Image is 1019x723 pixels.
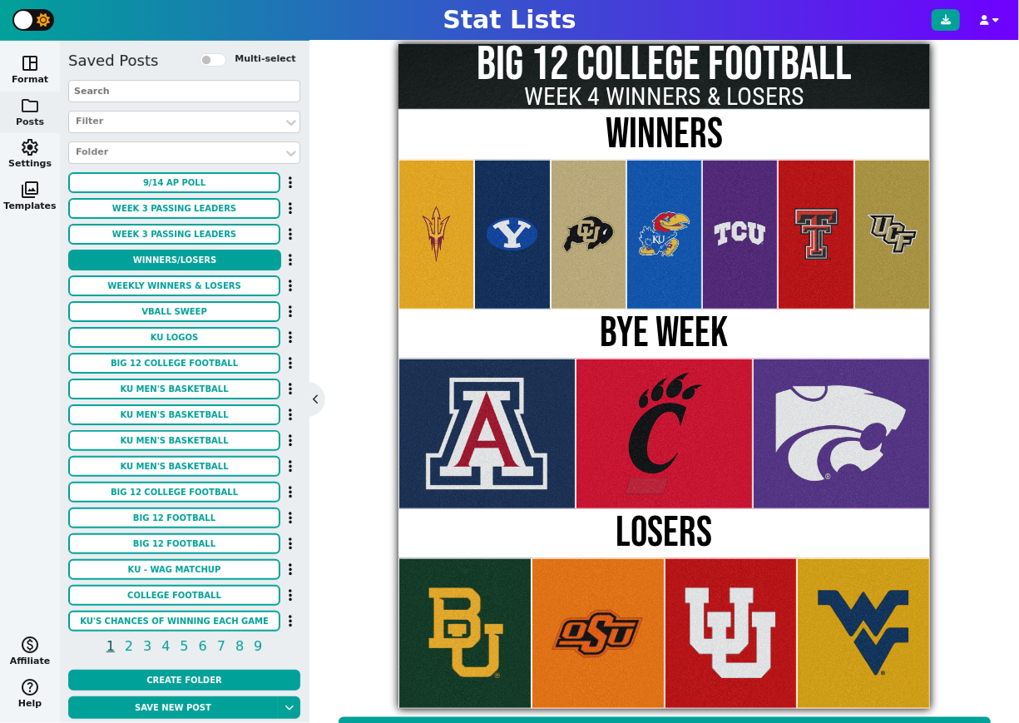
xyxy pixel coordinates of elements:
span: settings [20,137,40,157]
button: KU MEN'S BASKETBALL [68,404,280,425]
span: 3 [141,636,154,656]
span: photo_library [20,180,40,200]
button: KU LOGOS [68,327,280,348]
span: 7 [215,636,228,656]
button: WEEK 3 PASSING LEADERS [68,198,280,219]
button: VBALL SWEEP [68,301,280,322]
span: help [20,677,40,697]
button: KU'S CHANCES OF WINNING EACH GAME [68,611,280,631]
span: 5 [177,636,190,656]
button: BIG 12 COLLEGE FOOTBALL [68,353,280,374]
span: monetization_on [20,635,40,655]
span: space_dashboard [20,53,40,73]
span: 2 [122,636,136,656]
span: 6 [196,636,210,656]
button: Create Folder [68,670,300,691]
button: KU - WAG Matchup [68,559,280,580]
button: COLLEGE FOOTBALL [68,585,280,606]
button: BIG 12 COLLEGE FOOTBALL [68,482,280,503]
span: folder [20,96,40,116]
h2: WEEK 4 WINNERS & LOSERS [398,84,930,109]
button: KU MEN'S BASKETBALL [68,456,280,477]
button: WINNERS/LOSERS [68,250,281,270]
button: WEEK 3 PASSING LEADERS [68,224,280,245]
span: 9 [251,636,265,656]
h1: Stat Lists [443,5,576,35]
button: Save new post [68,696,278,719]
button: 9/14 AP POLL [68,172,280,193]
button: KU MEN'S BASKETBALL [68,379,280,399]
label: Multi-select [235,52,295,67]
h5: Saved Posts [68,52,158,70]
button: BIG 12 FOOTBALL [68,508,280,528]
button: WEEKLY WINNERS & LOSERS [68,275,280,296]
button: BIG 12 FOOTBALL [68,533,280,554]
button: KU MEN'S BASKETBALL [68,430,280,451]
span: 4 [159,636,172,656]
span: 8 [233,636,246,656]
span: 1 [104,636,117,656]
h1: BIG 12 COLLEGE FOOTBALL [398,42,930,89]
input: Search [68,80,300,102]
